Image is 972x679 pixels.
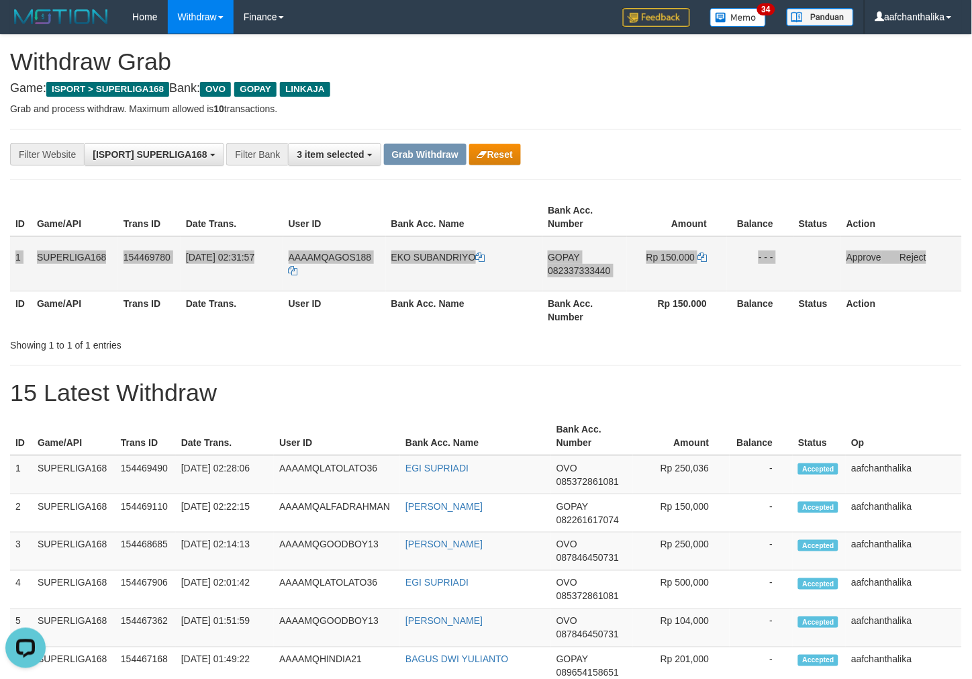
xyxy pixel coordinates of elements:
[10,82,962,95] h4: Game: Bank:
[633,417,730,455] th: Amount
[115,494,176,533] td: 154469110
[10,609,32,647] td: 5
[542,291,627,329] th: Bank Acc. Number
[787,8,854,26] img: panduan.png
[274,533,400,571] td: AAAAMQGOODBOY13
[274,417,400,455] th: User ID
[710,8,767,27] img: Button%20Memo.svg
[46,82,169,97] span: ISPORT > SUPERLIGA168
[556,591,619,602] span: Copy 085372861081 to clipboard
[556,616,577,627] span: OVO
[115,571,176,609] td: 154467906
[633,494,730,533] td: Rp 150,000
[556,668,619,678] span: Copy 089654158651 to clipboard
[556,654,588,665] span: GOPAY
[846,494,962,533] td: aafchanthalika
[798,502,838,513] span: Accepted
[297,149,364,160] span: 3 item selected
[405,501,483,512] a: [PERSON_NAME]
[846,252,881,263] a: Approve
[5,5,46,46] button: Open LiveChat chat widget
[32,533,115,571] td: SUPERLIGA168
[793,417,846,455] th: Status
[627,198,727,236] th: Amount
[10,571,32,609] td: 4
[846,417,962,455] th: Op
[798,617,838,628] span: Accepted
[556,476,619,487] span: Copy 085372861081 to clipboard
[846,609,962,647] td: aafchanthalika
[841,291,962,329] th: Action
[386,198,543,236] th: Bank Acc. Name
[234,82,277,97] span: GOPAY
[556,539,577,550] span: OVO
[548,265,610,276] span: Copy 082337333440 to clipboard
[32,609,115,647] td: SUPERLIGA168
[10,333,395,352] div: Showing 1 to 1 of 1 entries
[556,578,577,588] span: OVO
[384,144,467,165] button: Grab Withdraw
[10,533,32,571] td: 3
[646,252,695,263] span: Rp 150.000
[846,455,962,494] td: aafchanthalika
[176,494,274,533] td: [DATE] 02:22:15
[186,252,254,263] span: [DATE] 02:31:57
[32,494,115,533] td: SUPERLIGA168
[798,655,838,666] span: Accepted
[542,198,627,236] th: Bank Acc. Number
[274,571,400,609] td: AAAAMQLATOLATO36
[405,578,469,588] a: EGI SUPRIADI
[400,417,551,455] th: Bank Acc. Name
[556,501,588,512] span: GOPAY
[727,291,793,329] th: Balance
[176,571,274,609] td: [DATE] 02:01:42
[10,417,32,455] th: ID
[757,3,775,15] span: 34
[176,455,274,494] td: [DATE] 02:28:06
[10,455,32,494] td: 1
[226,143,288,166] div: Filter Bank
[10,236,32,291] td: 1
[10,7,112,27] img: MOTION_logo.png
[288,143,381,166] button: 3 item selected
[633,571,730,609] td: Rp 500,000
[181,291,283,329] th: Date Trans.
[846,533,962,571] td: aafchanthalika
[10,198,32,236] th: ID
[793,291,841,329] th: Status
[118,198,181,236] th: Trans ID
[274,494,400,533] td: AAAAMQALFADRAHMAN
[697,252,707,263] a: Copy 150000 to clipboard
[124,252,171,263] span: 154469780
[10,494,32,533] td: 2
[10,48,962,75] h1: Withdraw Grab
[798,540,838,551] span: Accepted
[10,291,32,329] th: ID
[115,417,176,455] th: Trans ID
[283,198,386,236] th: User ID
[405,463,469,473] a: EGI SUPRIADI
[730,417,793,455] th: Balance
[841,198,962,236] th: Action
[730,571,793,609] td: -
[727,198,793,236] th: Balance
[633,455,730,494] td: Rp 250,036
[730,455,793,494] td: -
[289,252,372,263] span: AAAAMQAGOS188
[274,609,400,647] td: AAAAMQGOODBOY13
[405,539,483,550] a: [PERSON_NAME]
[730,533,793,571] td: -
[900,252,927,263] a: Reject
[115,609,176,647] td: 154467362
[730,494,793,533] td: -
[10,143,84,166] div: Filter Website
[556,514,619,525] span: Copy 082261617074 to clipboard
[469,144,521,165] button: Reset
[798,578,838,590] span: Accepted
[115,455,176,494] td: 154469490
[32,198,118,236] th: Game/API
[633,609,730,647] td: Rp 104,000
[289,252,372,276] a: AAAAMQAGOS188
[556,463,577,473] span: OVO
[405,616,483,627] a: [PERSON_NAME]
